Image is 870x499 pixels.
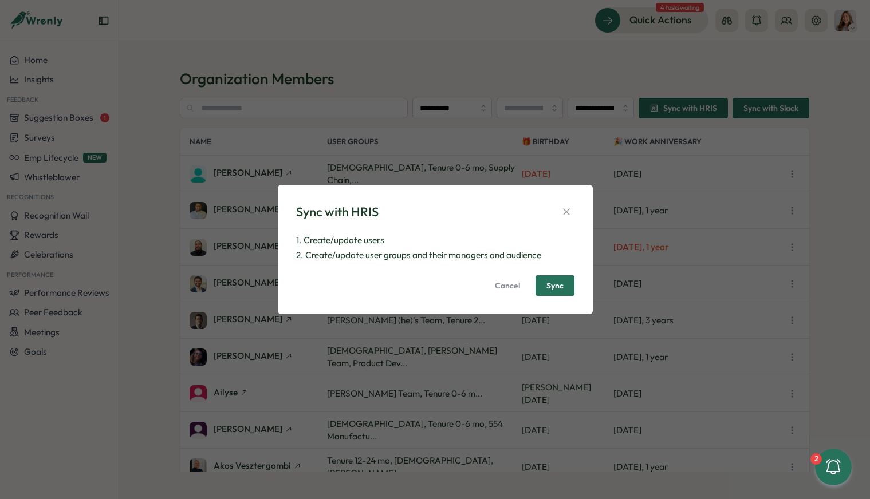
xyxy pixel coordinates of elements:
[536,275,574,296] button: Sync
[296,203,379,221] div: Sync with HRIS
[815,449,852,485] button: 2
[484,275,531,296] button: Cancel
[304,234,384,247] span: Create/update users
[810,453,822,465] div: 2
[296,249,303,262] span: 2.
[495,276,520,295] span: Cancel
[305,249,541,262] span: Create/update user groups and their managers and audience
[296,234,301,247] span: 1.
[546,282,564,290] span: Sync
